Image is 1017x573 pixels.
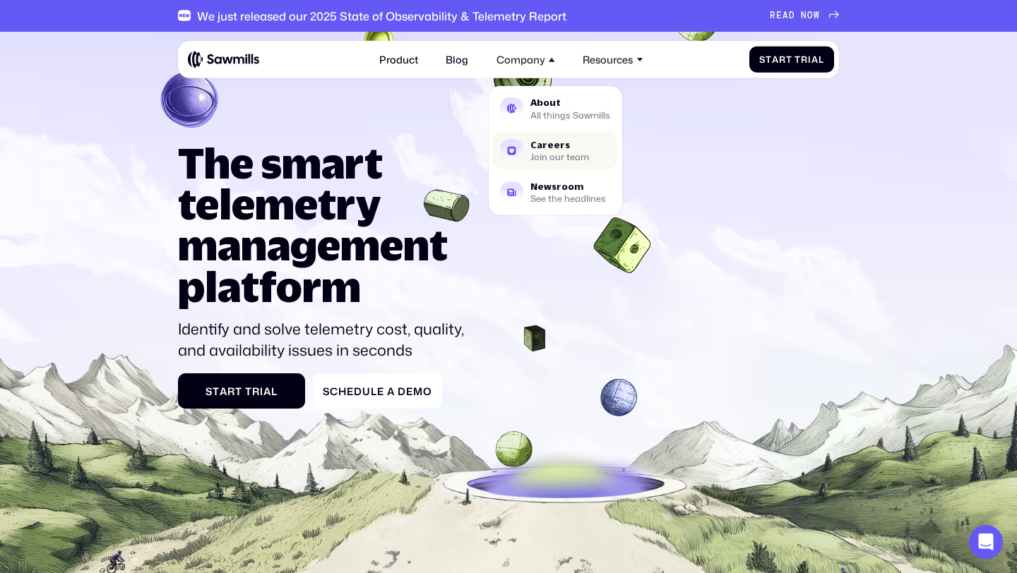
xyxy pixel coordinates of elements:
a: Blog [438,45,476,73]
span: A [783,11,789,21]
a: READNOW [770,11,839,21]
nav: Company [489,73,622,215]
span: r [227,385,235,397]
span: D [398,385,406,397]
span: a [772,54,779,64]
span: l [371,385,377,397]
span: S [323,385,330,397]
div: Company [496,53,545,65]
span: r [801,54,808,64]
div: Newsroom [530,182,606,191]
a: Product [371,45,426,73]
p: Identify and solve telemetry cost, quality, and availability issues in seconds [178,318,473,361]
span: t [786,54,792,64]
span: a [387,385,395,397]
div: About [530,98,610,107]
div: We just released our 2025 State of Observability & Telemetry Report [197,9,566,23]
div: See the headlines [530,195,606,203]
span: N [801,11,807,21]
span: o [423,385,432,397]
span: c [330,385,338,397]
div: Join our team [530,153,589,161]
span: r [252,385,260,397]
div: All things Sawmills [530,111,610,119]
div: Open Intercom Messenger [969,525,1003,559]
a: StartTrial [749,46,834,72]
span: S [759,54,766,64]
span: R [770,11,776,21]
span: h [338,385,347,397]
a: CareersJoin our team [492,131,618,169]
span: a [263,385,271,397]
span: e [347,385,354,397]
span: S [206,385,213,397]
a: NewsroomSee the headlines [492,173,618,211]
span: r [779,54,786,64]
span: T [245,385,252,397]
span: i [260,385,263,397]
h1: The smart telemetry management platform [178,143,473,307]
span: e [406,385,413,397]
span: l [271,385,278,397]
span: i [808,54,811,64]
span: E [776,11,783,21]
span: a [220,385,227,397]
a: StartTrial [178,373,305,409]
span: t [766,54,772,64]
div: Careers [530,140,589,149]
div: Resources [576,45,651,73]
span: u [362,385,371,397]
a: AboutAll things Sawmills [492,90,618,128]
span: t [235,385,242,397]
span: O [807,11,814,21]
span: m [413,385,423,397]
span: T [795,54,801,64]
span: d [354,385,362,397]
span: W [814,11,820,21]
span: t [213,385,220,397]
a: ScheduleaDemo [313,373,442,409]
span: D [789,11,795,21]
div: Company [489,45,563,73]
div: Resources [583,53,633,65]
span: l [819,54,824,64]
span: a [811,54,819,64]
span: e [377,385,384,397]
